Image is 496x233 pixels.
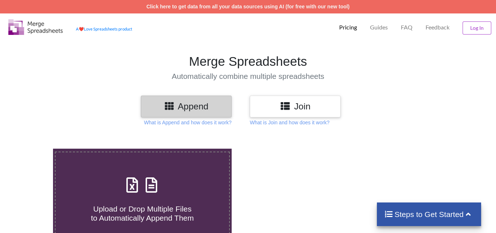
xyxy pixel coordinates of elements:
p: Pricing [339,24,357,31]
h4: Steps to Get Started [384,210,474,219]
button: Log In [463,21,491,35]
span: Feedback [426,24,450,30]
p: FAQ [401,24,412,31]
h3: Join [255,101,335,112]
h3: Append [146,101,226,112]
span: heart [79,27,84,31]
p: Guides [370,24,388,31]
a: AheartLove Spreadsheets product [76,27,132,31]
img: Logo.png [8,19,63,35]
a: Click here to get data from all your data sources using AI (for free with our new tool) [146,4,350,9]
p: What is Join and how does it work? [250,119,329,126]
span: Upload or Drop Multiple Files to Automatically Append Them [91,205,194,222]
p: What is Append and how does it work? [144,119,232,126]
